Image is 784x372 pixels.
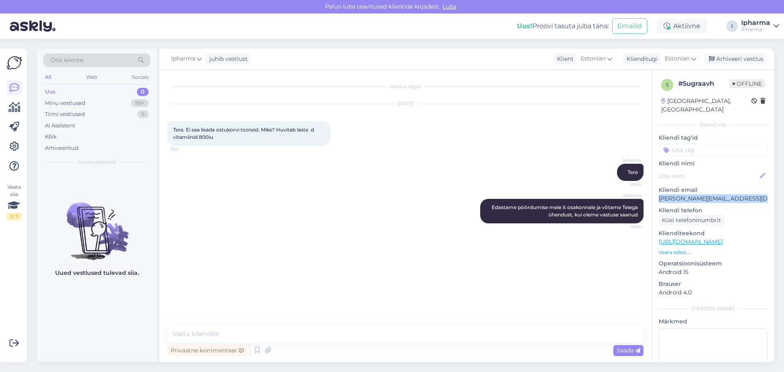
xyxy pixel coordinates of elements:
div: Minu vestlused [45,99,85,107]
div: [DATE] [167,100,644,107]
div: [PERSON_NAME] [659,305,768,312]
span: Ipharma [610,157,641,163]
div: Kõik [45,133,57,141]
img: No chats [37,188,157,261]
p: Android 15 [659,268,768,276]
span: Ipharma [171,54,195,63]
div: [GEOGRAPHIC_DATA], [GEOGRAPHIC_DATA] [661,97,751,114]
p: Operatsioonisüsteem [659,259,768,268]
span: Otsi kliente [51,56,83,65]
div: All [43,72,53,82]
span: 5 [666,82,669,88]
p: Kliendi email [659,186,768,194]
span: Uued vestlused [78,158,116,166]
div: Klient [554,55,574,63]
p: Kliendi nimi [659,159,768,168]
p: Kliendi tag'id [659,134,768,142]
p: Uued vestlused tulevad siia. [55,269,139,277]
div: Proovi tasuta juba täna: [517,21,609,31]
input: Lisa tag [659,144,768,156]
div: 2 / 3 [7,213,21,220]
a: IpharmaiPharma [741,20,779,33]
div: Küsi telefoninumbrit [659,215,724,226]
input: Lisa nimi [659,172,758,180]
span: Luba [440,3,459,10]
div: 99+ [131,99,149,107]
p: Kliendi telefon [659,206,768,215]
div: Socials [130,72,150,82]
span: 10:25 [610,224,641,230]
div: Web [85,72,99,82]
div: I [726,20,738,32]
div: Uus [45,88,56,96]
div: Privaatne kommentaar [167,345,247,356]
div: 9 [137,110,149,118]
span: Tere [628,169,638,175]
button: Emailid [612,18,647,34]
div: AI Assistent [45,122,75,130]
div: # 5ugraavh [678,79,729,89]
div: Klienditugi [623,55,658,63]
p: Märkmed [659,317,768,326]
span: Saada [617,347,640,354]
span: Ipharma [610,192,641,198]
span: 7:24 [170,146,200,152]
span: Tere. Ei saa lisada ostukorvi tooteid. Miks? Huvitab laste d vitamiinid 800iu [173,127,315,140]
div: Vaata siia [7,183,21,220]
div: Vestlus algas [167,83,644,90]
div: 0 [137,88,149,96]
div: iPharma [741,26,770,33]
div: Arhiveeritud [45,144,78,152]
p: Vaata edasi ... [659,249,768,256]
p: Android 4.0 [659,288,768,297]
div: juhib vestlust [206,55,248,63]
span: Estonian [581,54,606,63]
span: Edastame pöördumise meie it osakonnale ja võtame Teiega ühendust, kui oleme vastuse saanud [492,204,639,218]
span: 10:24 [610,181,641,187]
div: Ipharma [741,20,770,26]
span: Estonian [665,54,690,63]
div: Arhiveeri vestlus [704,53,767,65]
div: Kliendi info [659,121,768,129]
a: [URL][DOMAIN_NAME] [659,238,723,245]
p: Klienditeekond [659,229,768,238]
p: [PERSON_NAME][EMAIL_ADDRESS][DOMAIN_NAME] [659,194,768,203]
p: Brauser [659,280,768,288]
div: Aktiivne [657,19,707,33]
b: Uus! [517,22,532,30]
div: Tiimi vestlused [45,110,85,118]
span: Offline [729,79,765,88]
img: Askly Logo [7,55,22,71]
